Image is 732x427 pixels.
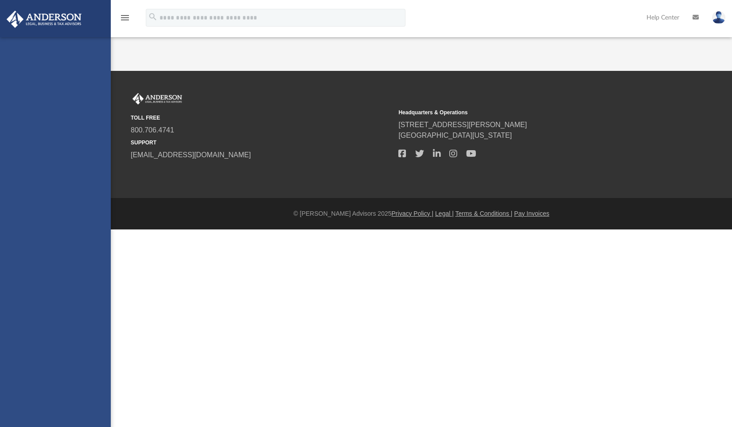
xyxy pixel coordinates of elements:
[712,11,725,24] img: User Pic
[4,11,84,28] img: Anderson Advisors Platinum Portal
[398,109,660,116] small: Headquarters & Operations
[131,151,251,159] a: [EMAIL_ADDRESS][DOMAIN_NAME]
[131,93,184,105] img: Anderson Advisors Platinum Portal
[398,121,527,128] a: [STREET_ADDRESS][PERSON_NAME]
[120,17,130,23] a: menu
[148,12,158,22] i: search
[456,210,513,217] a: Terms & Conditions |
[398,132,512,139] a: [GEOGRAPHIC_DATA][US_STATE]
[131,126,174,134] a: 800.706.4741
[120,12,130,23] i: menu
[392,210,434,217] a: Privacy Policy |
[435,210,454,217] a: Legal |
[131,114,392,122] small: TOLL FREE
[131,139,392,147] small: SUPPORT
[514,210,549,217] a: Pay Invoices
[111,209,732,218] div: © [PERSON_NAME] Advisors 2025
